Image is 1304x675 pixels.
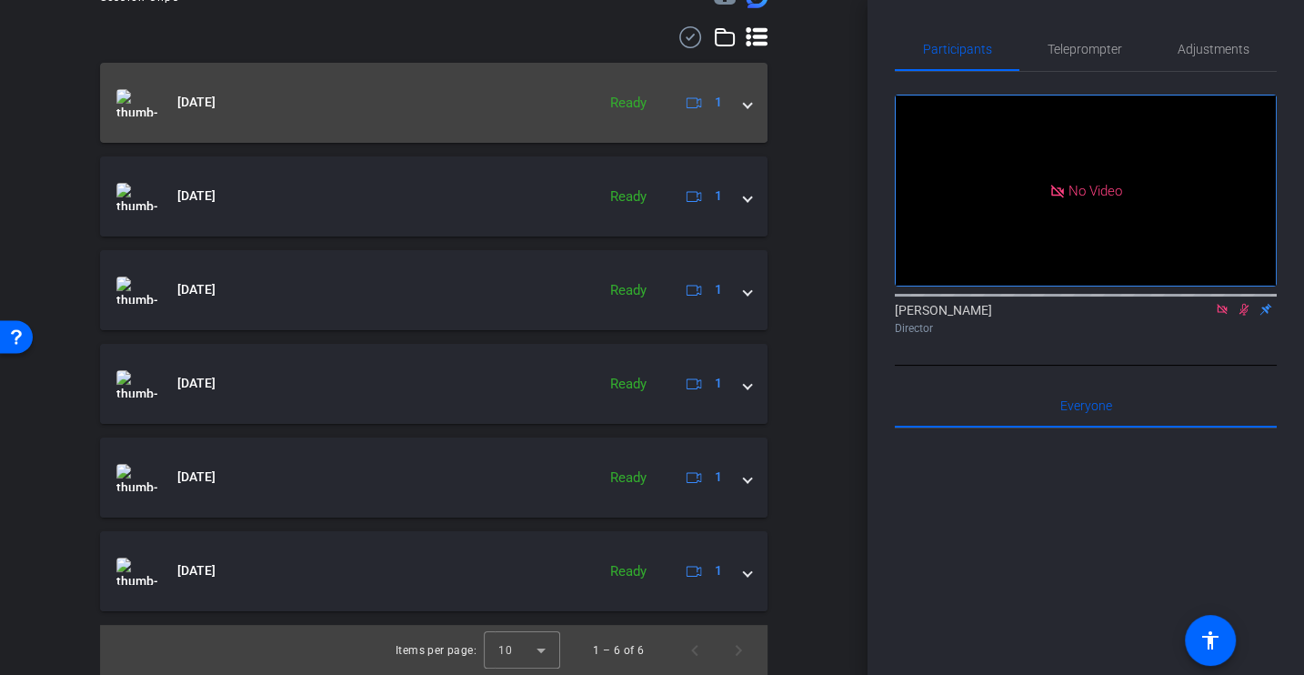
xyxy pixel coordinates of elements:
[923,43,992,55] span: Participants
[601,374,656,395] div: Ready
[116,558,157,585] img: thumb-nail
[177,561,216,580] span: [DATE]
[116,370,157,398] img: thumb-nail
[177,468,216,487] span: [DATE]
[1199,630,1221,651] mat-icon: accessibility
[715,186,722,206] span: 1
[715,280,722,299] span: 1
[895,320,1277,337] div: Director
[601,186,656,207] div: Ready
[116,183,157,210] img: thumb-nail
[100,250,767,330] mat-expansion-panel-header: thumb-nail[DATE]Ready1
[1048,43,1122,55] span: Teleprompter
[177,186,216,206] span: [DATE]
[593,641,644,660] div: 1 – 6 of 6
[100,156,767,237] mat-expansion-panel-header: thumb-nail[DATE]Ready1
[601,93,656,114] div: Ready
[715,93,722,112] span: 1
[715,561,722,580] span: 1
[1178,43,1249,55] span: Adjustments
[601,280,656,301] div: Ready
[177,374,216,393] span: [DATE]
[177,280,216,299] span: [DATE]
[601,561,656,582] div: Ready
[100,63,767,143] mat-expansion-panel-header: thumb-nail[DATE]Ready1
[895,301,1277,337] div: [PERSON_NAME]
[100,531,767,611] mat-expansion-panel-header: thumb-nail[DATE]Ready1
[715,468,722,487] span: 1
[177,93,216,112] span: [DATE]
[116,277,157,304] img: thumb-nail
[717,629,760,672] button: Next page
[1068,182,1122,198] span: No Video
[396,641,476,660] div: Items per page:
[673,629,717,672] button: Previous page
[1060,399,1112,412] span: Everyone
[116,464,157,491] img: thumb-nail
[100,438,767,518] mat-expansion-panel-header: thumb-nail[DATE]Ready1
[116,89,157,116] img: thumb-nail
[715,374,722,393] span: 1
[601,468,656,489] div: Ready
[100,344,767,424] mat-expansion-panel-header: thumb-nail[DATE]Ready1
